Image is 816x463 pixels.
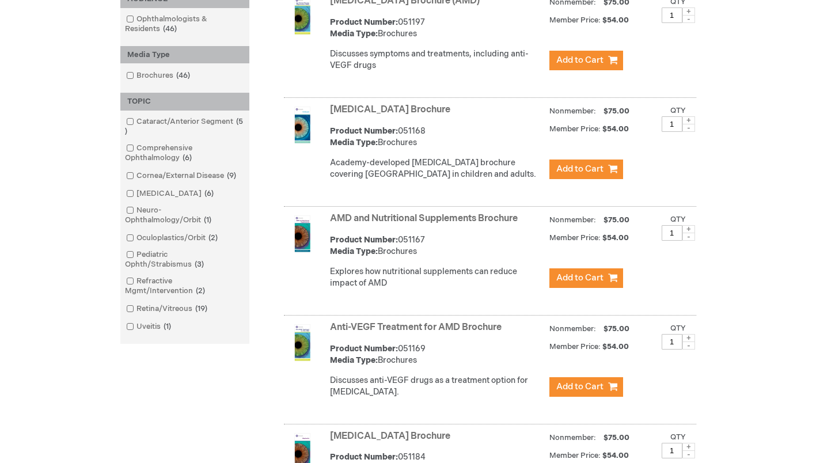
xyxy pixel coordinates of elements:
label: Qty [670,324,686,333]
a: [MEDICAL_DATA]6 [123,188,218,199]
strong: Product Number: [330,452,398,462]
span: $75.00 [602,324,631,333]
span: $54.00 [602,233,631,242]
strong: Member Price: [549,16,601,25]
span: $54.00 [602,451,631,460]
a: Uveitis1 [123,321,176,332]
span: 6 [202,189,217,198]
label: Qty [670,215,686,224]
a: Anti-VEGF Treatment for AMD Brochure [330,322,502,333]
span: 2 [206,233,221,242]
div: Discusses anti-VEGF drugs as a treatment option for [MEDICAL_DATA]. [330,375,544,398]
div: TOPIC [120,93,249,111]
button: Add to Cart [549,160,623,179]
button: Add to Cart [549,51,623,70]
span: $54.00 [602,342,631,351]
div: 051168 Brochures [330,126,544,149]
button: Add to Cart [549,377,623,397]
strong: Member Price: [549,233,601,242]
label: Qty [670,432,686,442]
strong: Product Number: [330,235,398,245]
span: Add to Cart [556,272,604,283]
div: Media Type [120,46,249,64]
input: Qty [662,443,682,458]
input: Qty [662,116,682,132]
a: [MEDICAL_DATA] Brochure [330,431,450,442]
strong: Product Number: [330,126,398,136]
span: 3 [192,260,207,269]
input: Qty [662,225,682,241]
a: Refractive Mgmt/Intervention2 [123,276,246,297]
a: Ophthalmologists & Residents46 [123,14,246,35]
strong: Product Number: [330,17,398,27]
button: Add to Cart [549,268,623,288]
p: Discusses symptoms and treatments, including anti-VEGF drugs [330,48,544,71]
span: Add to Cart [556,381,604,392]
a: Cataract/Anterior Segment5 [123,116,246,137]
p: Explores how nutritional supplements can reduce impact of AMD [330,266,544,289]
strong: Product Number: [330,344,398,354]
strong: Media Type: [330,246,378,256]
strong: Nonmember: [549,213,596,227]
span: 46 [173,71,193,80]
span: $75.00 [602,107,631,116]
strong: Media Type: [330,29,378,39]
strong: Member Price: [549,124,601,134]
span: 9 [224,171,239,180]
a: Comprehensive Ophthalmology6 [123,143,246,164]
strong: Nonmember: [549,322,596,336]
a: Retina/Vitreous19 [123,303,212,314]
strong: Media Type: [330,355,378,365]
span: Add to Cart [556,55,604,66]
strong: Nonmember: [549,104,596,119]
a: Cornea/External Disease9 [123,170,241,181]
span: 1 [161,322,174,331]
a: Oculoplastics/Orbit2 [123,233,222,244]
strong: Media Type: [330,138,378,147]
span: $75.00 [602,215,631,225]
a: Neuro-Ophthalmology/Orbit1 [123,205,246,226]
a: Brochures46 [123,70,195,81]
strong: Member Price: [549,342,601,351]
span: 6 [180,153,195,162]
span: $54.00 [602,16,631,25]
a: AMD and Nutritional Supplements Brochure [330,213,518,224]
span: 1 [201,215,214,225]
input: Qty [662,7,682,23]
strong: Member Price: [549,451,601,460]
span: 2 [193,286,208,295]
img: Anti-VEGF Treatment for AMD Brochure [284,324,321,361]
strong: Nonmember: [549,431,596,445]
span: $54.00 [602,124,631,134]
img: Amblyopia Brochure [284,107,321,143]
a: Pediatric Ophth/Strabismus3 [123,249,246,270]
p: Academy-developed [MEDICAL_DATA] brochure covering [GEOGRAPHIC_DATA] in children and adults. [330,157,544,180]
div: 051197 Brochures [330,17,544,40]
span: 46 [160,24,180,33]
span: 19 [192,304,210,313]
div: 051169 Brochures [330,343,544,366]
div: 051167 Brochures [330,234,544,257]
img: AMD and Nutritional Supplements Brochure [284,215,321,252]
span: 5 [125,117,243,136]
a: [MEDICAL_DATA] Brochure [330,104,450,115]
span: $75.00 [602,433,631,442]
span: Add to Cart [556,164,604,174]
input: Qty [662,334,682,350]
label: Qty [670,106,686,115]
